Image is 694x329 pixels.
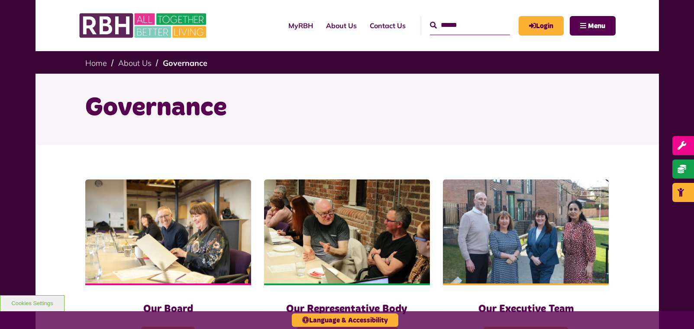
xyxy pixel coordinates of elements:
iframe: Netcall Web Assistant for live chat [655,290,694,329]
img: RBH [79,9,209,42]
button: Navigation [570,16,616,36]
h1: Governance [85,91,609,125]
img: RBH Board 1 [85,179,251,283]
a: Home [85,58,107,68]
h3: Our Executive Team [460,303,591,316]
a: MyRBH [282,14,320,37]
button: Language & Accessibility [292,313,398,327]
a: MyRBH [519,16,564,36]
a: Governance [163,58,207,68]
span: Menu [588,23,605,29]
h3: Our Representative Body [281,303,413,316]
img: Rep Body [264,179,430,283]
a: Contact Us [363,14,412,37]
a: About Us [118,58,152,68]
a: About Us [320,14,363,37]
img: RBH Executive Team [443,179,609,283]
h3: Our Board [103,303,234,316]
